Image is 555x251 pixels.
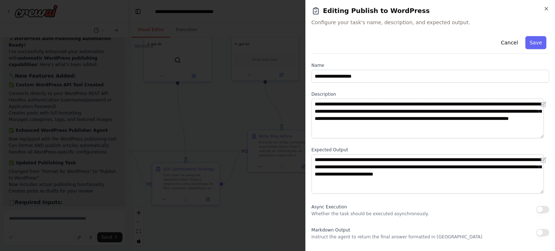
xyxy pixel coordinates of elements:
label: Name [311,62,549,68]
p: Whether the task should be executed asynchronously. [311,211,429,217]
span: Markdown Output [311,228,350,233]
button: Open in editor [539,156,548,164]
span: Async Execution [311,204,347,209]
span: Configure your task's name, description, and expected output. [311,19,549,26]
p: Instruct the agent to return the final answer formatted in [GEOGRAPHIC_DATA] [311,234,482,240]
button: Save [525,36,546,49]
label: Description [311,91,549,97]
button: Open in editor [539,100,548,109]
h2: Editing Publish to WordPress [311,6,549,16]
label: Expected Output [311,147,549,153]
button: Cancel [496,36,522,49]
